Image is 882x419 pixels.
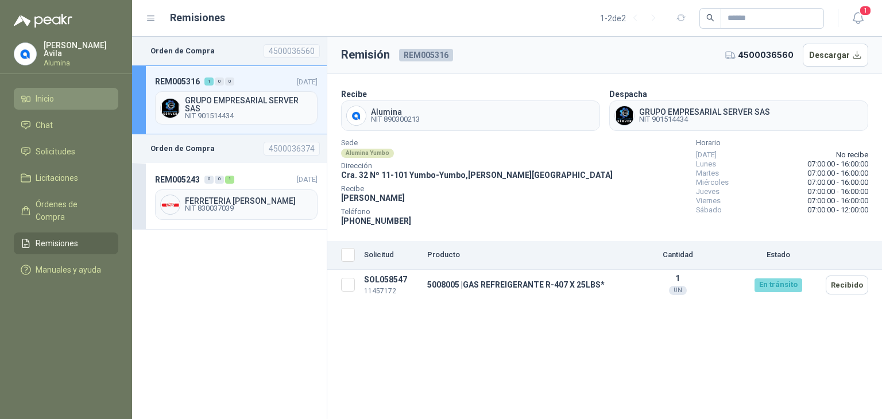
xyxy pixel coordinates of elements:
[669,286,687,295] div: UN
[341,193,405,203] span: [PERSON_NAME]
[297,175,318,184] span: [DATE]
[696,150,717,160] span: [DATE]
[836,150,868,160] span: No recibe
[371,116,420,123] span: NIT 890300213
[807,196,868,205] span: 07:00:00 - 16:00:00
[264,44,320,58] div: 4500036560
[185,112,312,119] span: NIT 901514434
[423,241,620,270] th: Producto
[341,149,394,158] div: Alumina Yumbo
[170,10,225,26] h1: Remisiones
[36,198,107,223] span: Órdenes de Compra
[150,45,215,57] b: Orden de Compra
[36,145,75,158] span: Solicitudes
[36,237,78,250] span: Remisiones
[625,274,730,283] p: 1
[848,8,868,29] button: 1
[36,172,78,184] span: Licitaciones
[735,270,821,300] td: En tránsito
[735,241,821,270] th: Estado
[150,143,215,154] b: Orden de Compra
[185,197,312,205] span: FERRETERIA [PERSON_NAME]
[371,108,420,116] span: Alumina
[696,196,721,205] span: Viernes
[399,49,453,61] span: REM005316
[620,241,735,270] th: Cantidad
[36,92,54,105] span: Inicio
[155,173,200,186] span: REM005243
[826,276,868,294] button: Recibido
[185,205,312,212] span: NIT 830037039
[423,270,620,300] td: 5008005 | GAS REFREIGERANTE R-407 X 25LBS*
[14,193,118,228] a: Órdenes de Compra
[364,286,418,297] p: 11457172
[696,160,716,169] span: Lunes
[185,96,312,112] span: GRUPO EMPRESARIAL SERVER SAS
[639,108,770,116] span: GRUPO EMPRESARIAL SERVER SAS
[264,142,320,156] div: 4500036374
[297,77,318,86] span: [DATE]
[132,65,327,134] a: REM005316100[DATE] Company LogoGRUPO EMPRESARIAL SERVER SASNIT 901514434
[14,141,118,162] a: Solicitudes
[341,140,613,146] span: Sede
[807,178,868,187] span: 07:00:00 - 16:00:00
[204,176,214,184] div: 0
[14,43,36,65] img: Company Logo
[225,77,234,86] div: 0
[14,88,118,110] a: Inicio
[600,9,663,28] div: 1 - 2 de 2
[807,187,868,196] span: 07:00:00 - 16:00:00
[204,77,214,86] div: 1
[696,205,722,215] span: Sábado
[615,106,634,125] img: Company Logo
[807,205,868,215] span: 07:00:00 - 12:00:00
[132,134,327,163] a: Orden de Compra4500036374
[609,90,647,99] b: Despacha
[14,14,72,28] img: Logo peakr
[359,241,423,270] th: Solicitud
[347,106,366,125] img: Company Logo
[755,278,802,292] div: En tránsito
[36,263,101,276] span: Manuales y ayuda
[803,44,869,67] button: Descargar
[44,41,118,57] p: [PERSON_NAME] Avila
[132,163,327,229] a: REM005243001[DATE] Company LogoFERRETERIA [PERSON_NAME]NIT 830037039
[341,46,390,64] h3: Remisión
[859,5,872,16] span: 1
[36,119,53,131] span: Chat
[639,116,770,123] span: NIT 901514434
[738,49,794,61] span: 4500036560
[14,259,118,281] a: Manuales y ayuda
[215,176,224,184] div: 0
[706,14,714,22] span: search
[696,178,729,187] span: Miércoles
[341,216,411,226] span: [PHONE_NUMBER]
[132,37,327,65] a: Orden de Compra4500036560
[341,163,613,169] span: Dirección
[161,99,180,118] img: Company Logo
[807,160,868,169] span: 07:00:00 - 16:00:00
[14,232,118,254] a: Remisiones
[14,167,118,189] a: Licitaciones
[696,140,868,146] span: Horario
[341,186,613,192] span: Recibe
[807,169,868,178] span: 07:00:00 - 16:00:00
[359,270,423,300] td: SOL058547
[161,195,180,214] img: Company Logo
[341,90,367,99] b: Recibe
[225,176,234,184] div: 1
[215,77,224,86] div: 0
[696,187,719,196] span: Jueves
[327,241,359,270] th: Seleccionar/deseleccionar
[341,209,613,215] span: Teléfono
[341,170,613,180] span: Cra. 32 Nº 11-101 Yumbo - Yumbo , [PERSON_NAME][GEOGRAPHIC_DATA]
[44,60,118,67] p: Alumina
[14,114,118,136] a: Chat
[696,169,719,178] span: Martes
[155,75,200,88] span: REM005316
